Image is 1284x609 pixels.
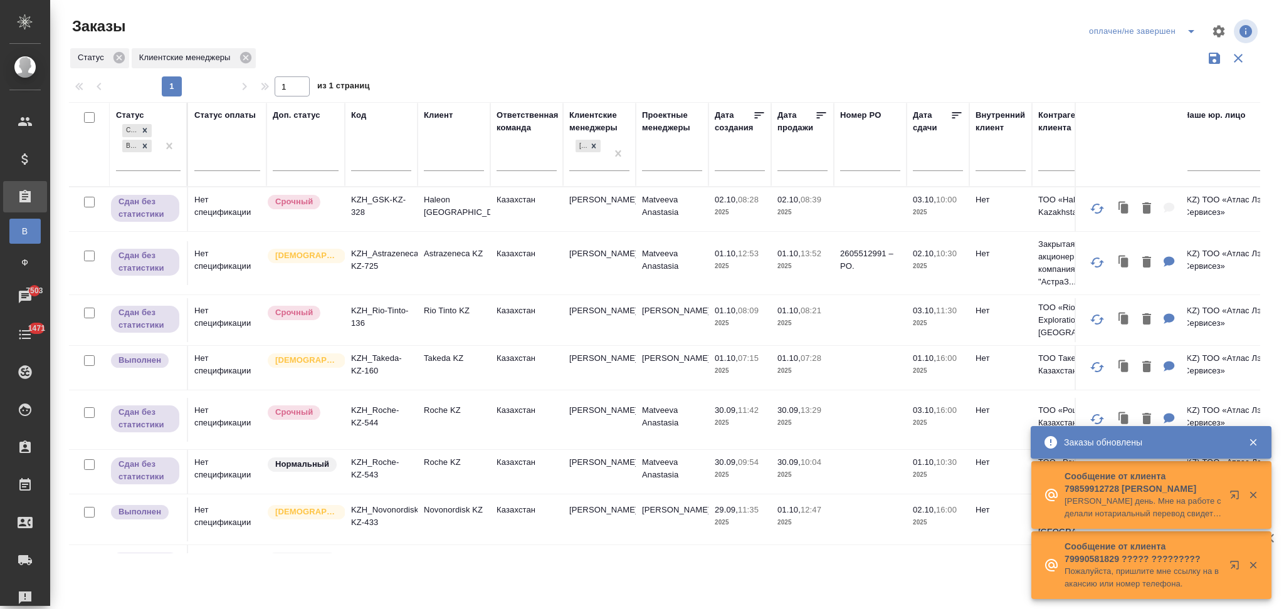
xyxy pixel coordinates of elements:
span: 7503 [18,284,50,297]
p: Takeda KZ [424,551,484,564]
p: KZH_GSK-KZ-328 [351,194,411,219]
p: 2025 [913,469,963,481]
p: 03.10, [913,553,936,562]
p: 10:30 [936,249,957,258]
td: Matveeva Anastasia [636,450,708,494]
button: Открыть в новой вкладке [1222,553,1252,583]
div: Выставляет ПМ, когда заказ сдан КМу, но начисления еще не проведены [110,194,181,223]
p: 2025 [913,206,963,219]
p: Выполнен [118,354,161,367]
div: Наше юр. лицо [1184,109,1246,122]
p: 2025 [715,260,765,273]
p: Нет [976,551,1026,564]
p: 2025 [913,516,963,529]
td: [PERSON_NAME] [563,450,636,494]
div: Код [351,109,366,122]
td: Казахстан [490,398,563,442]
td: [PERSON_NAME] [563,187,636,231]
p: Нет [976,404,1026,417]
td: [PERSON_NAME] [636,545,708,589]
p: Rio Tinto KZ [424,304,484,317]
td: Казахстан [490,298,563,342]
div: Выставляется автоматически, если на указанный объем услуг необходимо больше времени в стандартном... [266,404,339,421]
p: 2025 [777,365,828,377]
div: split button [1086,21,1204,41]
p: 02.10, [913,505,936,514]
p: Сдан без статистики [118,406,172,431]
td: Нет спецификации [188,346,266,390]
p: 15:00 [936,553,957,562]
p: 15:06 [738,553,759,562]
p: 02.10, [777,195,801,204]
td: [PERSON_NAME] [636,346,708,390]
p: 08:39 [801,195,821,204]
a: 1471 [3,319,47,350]
button: Обновить [1082,352,1112,382]
button: Удалить [1136,407,1157,432]
button: Закрыть [1240,560,1266,571]
td: 2605512991 – PO. [834,241,907,285]
p: KZH_Takeda-KZ-159 [351,551,411,576]
p: 01.10, [777,249,801,258]
p: 2025 [777,516,828,529]
p: 2025 [777,260,828,273]
p: Сдан без статистики [118,458,172,483]
p: 2025 [913,417,963,429]
p: 2025 [777,417,828,429]
p: 01.10, [777,505,801,514]
p: Нет [976,504,1026,516]
p: 30.09, [715,457,738,467]
p: 29.09, [715,505,738,514]
div: Заказы обновлены [1064,436,1229,449]
div: Ответственная команда [497,109,559,134]
p: Клиентские менеджеры [139,51,235,64]
div: Доп. статус [273,109,320,122]
p: Roche KZ [424,404,484,417]
p: 08:21 [801,306,821,315]
button: Закрыть [1240,489,1266,501]
p: 09:54 [738,457,759,467]
p: Takeda KZ [424,352,484,365]
p: 2025 [913,365,963,377]
p: 02.10, [715,195,738,204]
button: Клонировать [1112,307,1136,333]
p: 07:15 [738,353,759,363]
div: Дата продажи [777,109,815,134]
div: Дата создания [715,109,753,134]
td: Казахстан [490,241,563,285]
p: Пожалуйста, пришлите мне ссылку на вакансию или номер телефона. [1065,565,1221,590]
p: 01.10, [913,457,936,467]
td: [PERSON_NAME] [636,497,708,541]
p: 30.09, [777,405,801,415]
div: Сдан без статистики, Выполнен [121,138,153,154]
div: Дата сдачи [913,109,950,134]
td: [PERSON_NAME] [563,497,636,541]
button: Обновить [1082,404,1112,434]
p: 01.10, [777,353,801,363]
td: Казахстан [490,187,563,231]
div: Клиентские менеджеры [569,109,629,134]
p: 11:42 [738,405,759,415]
span: из 1 страниц [317,78,370,96]
span: Настроить таблицу [1204,16,1234,46]
div: Выставляется автоматически для первых 3 заказов нового контактного лица. Особое внимание [266,247,339,264]
p: [DEMOGRAPHIC_DATA] [275,506,338,518]
p: 2025 [715,365,765,377]
p: 16:00 [936,353,957,363]
p: Haleon [GEOGRAPHIC_DATA] [424,194,484,219]
button: Сохранить фильтры [1202,46,1226,70]
p: 01.10, [715,306,738,315]
p: KZH_Takeda-KZ-160 [351,352,411,377]
p: Срочный [275,406,313,419]
p: 2025 [913,317,963,330]
td: [PERSON_NAME] [636,298,708,342]
p: 26.09, [715,553,738,562]
td: Нет спецификации [188,298,266,342]
p: ТОО «Haleon Kazakhstan» [1038,194,1098,219]
div: Номер PO [840,109,881,122]
p: Сдан без статистики [118,249,172,274]
td: Matveeva Anastasia [636,187,708,231]
div: Сдан без статистики, Выполнен [121,123,153,138]
p: Нет [976,304,1026,317]
p: 2025 [715,417,765,429]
